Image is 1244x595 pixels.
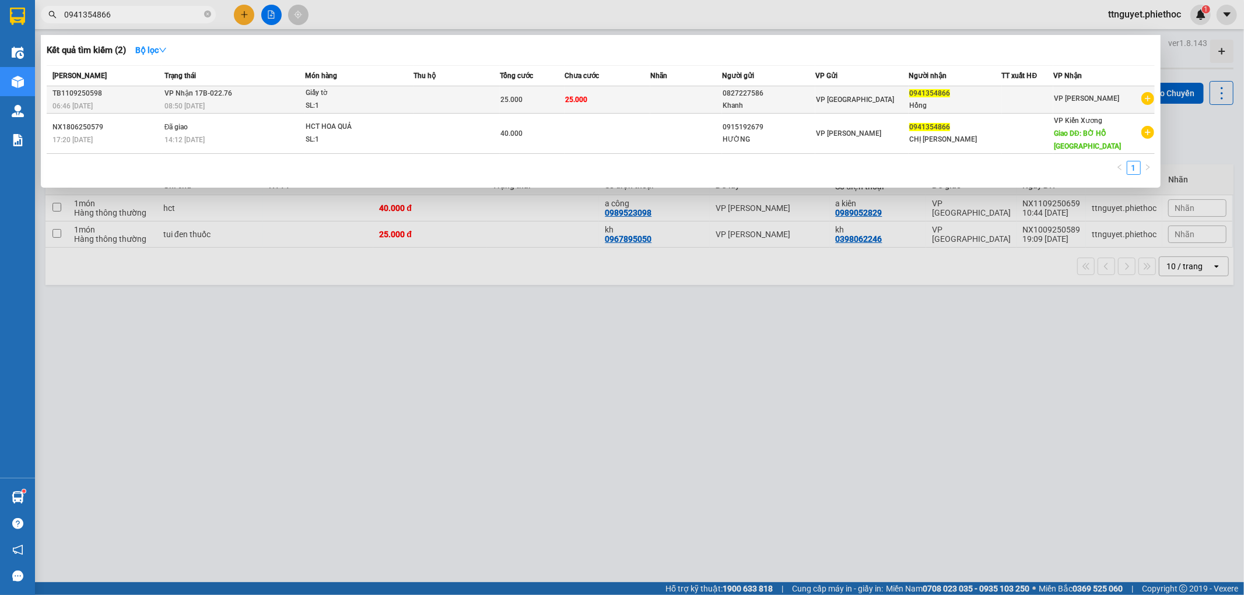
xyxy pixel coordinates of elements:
[565,96,587,104] span: 25.000
[909,89,950,97] span: 0941354866
[52,72,107,80] span: [PERSON_NAME]
[815,72,837,80] span: VP Gửi
[12,544,23,555] span: notification
[109,43,488,58] li: Hotline: 1900 3383, ĐT/Zalo : 0862837383
[306,100,393,112] div: SL: 1
[723,133,815,146] div: HƯỜNG
[12,518,23,529] span: question-circle
[164,102,205,110] span: 08:50 [DATE]
[52,136,93,144] span: 17:20 [DATE]
[1141,92,1154,105] span: plus-circle
[1054,129,1121,150] span: Giao DĐ: BỜ HỒ [GEOGRAPHIC_DATA]
[723,121,815,133] div: 0915192679
[12,105,24,117] img: warehouse-icon
[135,45,167,55] strong: Bộ lọc
[500,96,523,104] span: 25.000
[48,10,57,19] span: search
[909,100,1001,112] div: Hồng
[12,491,24,504] img: warehouse-icon
[1002,72,1038,80] span: TT xuất HĐ
[1113,161,1127,175] li: Previous Page
[164,136,205,144] span: 14:12 [DATE]
[52,87,161,100] div: TB1109250598
[164,123,188,131] span: Đã giao
[1144,164,1151,171] span: right
[306,121,393,133] div: HCT HOA QUẢ
[306,87,393,100] div: Giấy tờ
[565,72,599,80] span: Chưa cước
[64,8,202,21] input: Tìm tên, số ĐT hoặc mã đơn
[109,29,488,43] li: 237 [PERSON_NAME] , [GEOGRAPHIC_DATA]
[15,85,204,104] b: GỬI : VP [PERSON_NAME]
[12,47,24,59] img: warehouse-icon
[12,76,24,88] img: warehouse-icon
[126,41,176,59] button: Bộ lọcdown
[1054,117,1102,125] span: VP Kiến Xương
[1054,94,1119,103] span: VP [PERSON_NAME]
[12,571,23,582] span: message
[650,72,667,80] span: Nhãn
[305,72,337,80] span: Món hàng
[1141,126,1154,139] span: plus-circle
[47,44,126,57] h3: Kết quả tìm kiếm ( 2 )
[1116,164,1123,171] span: left
[1141,161,1155,175] button: right
[816,96,894,104] span: VP [GEOGRAPHIC_DATA]
[909,72,947,80] span: Người nhận
[204,10,211,17] span: close-circle
[164,89,232,97] span: VP Nhận 17B-022.76
[12,134,24,146] img: solution-icon
[500,72,533,80] span: Tổng cước
[204,9,211,20] span: close-circle
[1113,161,1127,175] button: left
[52,121,161,133] div: NX1806250579
[164,72,196,80] span: Trạng thái
[15,15,73,73] img: logo.jpg
[52,102,93,110] span: 06:46 [DATE]
[414,72,436,80] span: Thu hộ
[306,133,393,146] div: SL: 1
[909,123,950,131] span: 0941354866
[1053,72,1082,80] span: VP Nhận
[10,8,25,25] img: logo-vxr
[722,72,754,80] span: Người gửi
[723,100,815,112] div: Khanh
[909,133,1001,146] div: CHỊ [PERSON_NAME]
[1127,161,1141,175] li: 1
[723,87,815,100] div: 0827227586
[22,490,26,493] sup: 1
[816,129,881,138] span: VP [PERSON_NAME]
[500,129,523,138] span: 40.000
[159,46,167,54] span: down
[1127,161,1140,174] a: 1
[1141,161,1155,175] li: Next Page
